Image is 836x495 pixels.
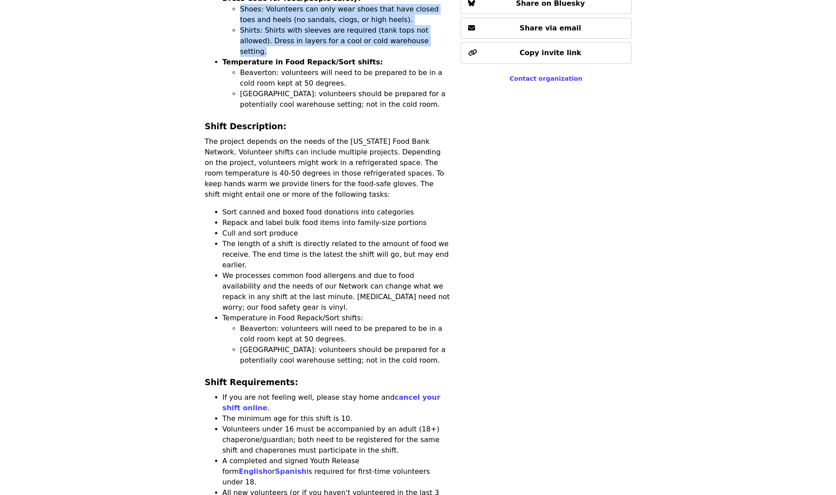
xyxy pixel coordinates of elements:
span: Share via email [520,24,581,32]
span: Copy invite link [520,49,581,57]
li: We processes common food allergens and due to food availability and the needs of our Network can ... [223,270,450,313]
a: Spanish [275,467,307,476]
strong: Shift Requirements: [205,378,298,387]
li: Sort canned and boxed food donations into categories [223,207,450,217]
a: Contact organization [509,75,582,82]
li: The length of a shift is directly related to the amount of food we receive. The end time is the l... [223,239,450,270]
li: Repack and label bulk food items into family-size portions [223,217,450,228]
p: The project depends on the needs of the [US_STATE] Food Bank Network. Volunteer shifts can includ... [205,136,450,200]
li: The minimum age for this shift is 10. [223,413,450,424]
li: Shirts: Shirts with sleeves are required (tank tops not allowed). Dress in layers for a cool or c... [240,25,450,57]
strong: Shift Description: [205,122,286,131]
strong: Temperature in Food Repack/Sort shifts: [223,58,383,66]
a: English [239,467,268,476]
li: [GEOGRAPHIC_DATA]: volunteers should be prepared for a potentially cool warehouse setting; not in... [240,89,450,110]
li: Beaverton: volunteers will need to be prepared to be in a cold room kept at 50 degrees. [240,67,450,89]
li: Cull and sort produce [223,228,450,239]
li: [GEOGRAPHIC_DATA]: volunteers should be prepared for a potentially cool warehouse setting; not in... [240,345,450,366]
li: Beaverton: volunteers will need to be prepared to be in a cold room kept at 50 degrees. [240,323,450,345]
li: Volunteers under 16 must be accompanied by an adult (18+) chaperone/guardian; both need to be reg... [223,424,450,456]
li: A completed and signed Youth Release form or is required for first-time volunteers under 18. [223,456,450,487]
button: Copy invite link [461,42,631,64]
a: cancel your shift online [223,393,441,412]
button: Share via email [461,18,631,39]
li: Shoes: Volunteers can only wear shoes that have closed toes and heels (no sandals, clogs, or high... [240,4,450,25]
li: Temperature in Food Repack/Sort shifts: [223,313,450,366]
li: If you are not feeling well, please stay home and . [223,392,450,413]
